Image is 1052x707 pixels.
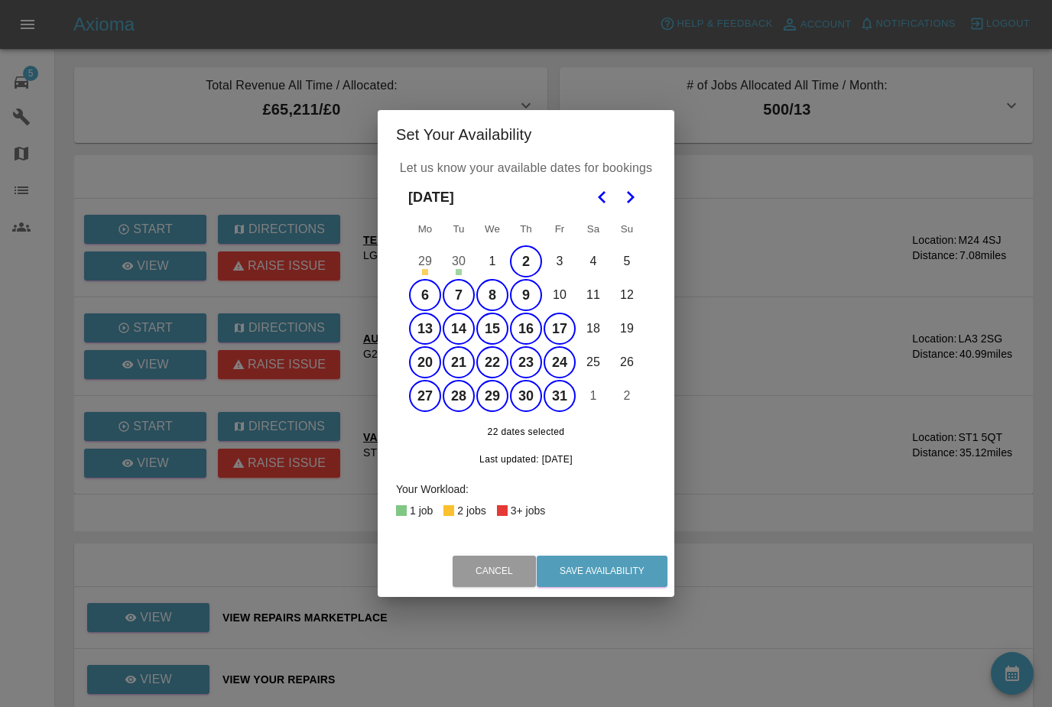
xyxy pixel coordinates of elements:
[396,480,656,498] div: Your Workload:
[610,214,644,245] th: Sunday
[409,245,441,277] button: Monday, September 29th, 2025
[611,245,643,277] button: Sunday, October 5th, 2025
[443,279,475,311] button: Tuesday, October 7th, 2025, selected
[543,214,576,245] th: Friday
[408,180,454,214] span: [DATE]
[616,183,644,211] button: Go to the Next Month
[409,380,441,412] button: Monday, October 27th, 2025, selected
[544,245,576,277] button: Friday, October 3rd, 2025
[476,380,508,412] button: Wednesday, October 29th, 2025, selected
[410,501,433,520] div: 1 job
[442,214,476,245] th: Tuesday
[589,183,616,211] button: Go to the Previous Month
[510,279,542,311] button: Thursday, October 9th, 2025, selected
[576,214,610,245] th: Saturday
[409,346,441,378] button: Monday, October 20th, 2025, selected
[510,245,542,277] button: Thursday, October 2nd, 2025, selected
[544,346,576,378] button: Friday, October 24th, 2025, selected
[409,313,441,345] button: Monday, October 13th, 2025, selected
[476,279,508,311] button: Wednesday, October 8th, 2025, selected
[408,425,644,440] span: 22 dates selected
[476,245,508,277] button: Wednesday, October 1st, 2025
[476,214,509,245] th: Wednesday
[443,313,475,345] button: Tuesday, October 14th, 2025, selected
[453,556,536,587] button: Cancel
[510,346,542,378] button: Thursday, October 23rd, 2025, selected
[544,380,576,412] button: Friday, October 31st, 2025, selected
[409,279,441,311] button: Monday, October 6th, 2025, selected
[408,214,644,413] table: October 2025
[577,313,609,345] button: Saturday, October 18th, 2025
[611,279,643,311] button: Sunday, October 12th, 2025
[509,214,543,245] th: Thursday
[443,380,475,412] button: Tuesday, October 28th, 2025, selected
[611,380,643,412] button: Sunday, November 2nd, 2025
[510,380,542,412] button: Thursday, October 30th, 2025, selected
[476,313,508,345] button: Wednesday, October 15th, 2025, selected
[577,346,609,378] button: Saturday, October 25th, 2025
[479,454,573,465] span: Last updated: [DATE]
[611,313,643,345] button: Sunday, October 19th, 2025
[577,380,609,412] button: Saturday, November 1st, 2025
[378,110,674,159] h2: Set Your Availability
[443,245,475,277] button: Tuesday, September 30th, 2025
[476,346,508,378] button: Wednesday, October 22nd, 2025, selected
[457,501,485,520] div: 2 jobs
[396,159,656,177] p: Let us know your available dates for bookings
[537,556,667,587] button: Save Availability
[544,279,576,311] button: Friday, October 10th, 2025
[611,346,643,378] button: Sunday, October 26th, 2025
[577,279,609,311] button: Saturday, October 11th, 2025
[577,245,609,277] button: Saturday, October 4th, 2025
[544,313,576,345] button: Friday, October 17th, 2025, selected
[408,214,442,245] th: Monday
[510,313,542,345] button: Thursday, October 16th, 2025, selected
[443,346,475,378] button: Tuesday, October 21st, 2025, selected
[511,501,546,520] div: 3+ jobs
